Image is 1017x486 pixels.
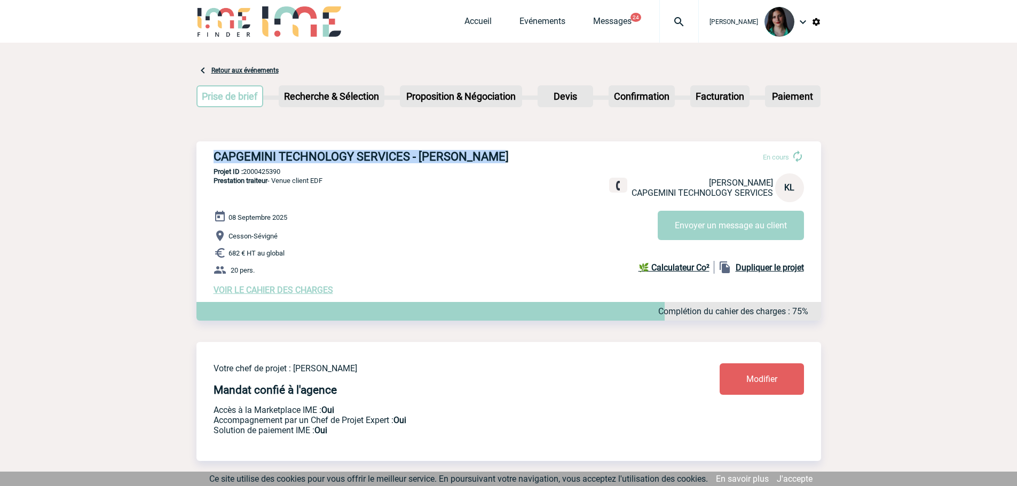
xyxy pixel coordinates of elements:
img: 131235-0.jpeg [764,7,794,37]
img: fixe.png [613,181,623,190]
a: Messages [593,16,632,31]
a: Evénements [519,16,565,31]
b: 🌿 Calculateur Co² [638,262,709,273]
p: Votre chef de projet : [PERSON_NAME] [214,363,657,373]
span: Modifier [746,374,777,384]
a: VOIR LE CAHIER DES CHARGES [214,285,333,295]
a: 🌿 Calculateur Co² [638,261,714,274]
p: Prestation payante [214,415,657,425]
span: Cesson-Sévigné [228,232,278,240]
p: 2000425390 [196,168,821,176]
a: Retour aux événements [211,67,279,74]
a: J'accepte [777,474,813,484]
p: Accès à la Marketplace IME : [214,405,657,415]
span: CAPGEMINI TECHNOLOGY SERVICES [632,188,773,198]
span: [PERSON_NAME] [709,18,758,26]
p: Proposition & Négociation [401,86,521,106]
span: Ce site utilise des cookies pour vous offrir le meilleur service. En poursuivant votre navigation... [209,474,708,484]
button: Envoyer un message au client [658,211,804,240]
p: Facturation [691,86,748,106]
b: Projet ID : [214,168,243,176]
span: 08 Septembre 2025 [228,213,287,221]
h3: CAPGEMINI TECHNOLOGY SERVICES - [PERSON_NAME] [214,150,534,163]
button: 24 [630,13,641,22]
img: IME-Finder [196,6,252,37]
span: - Venue client EDF [214,177,322,185]
p: Paiement [766,86,819,106]
span: KL [784,182,794,193]
p: Devis [539,86,592,106]
b: Oui [314,425,327,435]
span: 20 pers. [231,266,255,274]
a: Accueil [464,16,492,31]
b: Oui [321,405,334,415]
b: Oui [393,415,406,425]
a: En savoir plus [716,474,769,484]
p: Prise de brief [198,86,263,106]
p: Confirmation [610,86,674,106]
p: Conformité aux process achat client, Prise en charge de la facturation, Mutualisation de plusieur... [214,425,657,435]
span: En cours [763,153,789,161]
span: [PERSON_NAME] [709,178,773,188]
span: Prestation traiteur [214,177,267,185]
span: 682 € HT au global [228,249,285,257]
h4: Mandat confié à l'agence [214,384,337,396]
img: file_copy-black-24dp.png [719,261,731,274]
b: Dupliquer le projet [736,262,804,273]
p: Recherche & Sélection [280,86,383,106]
